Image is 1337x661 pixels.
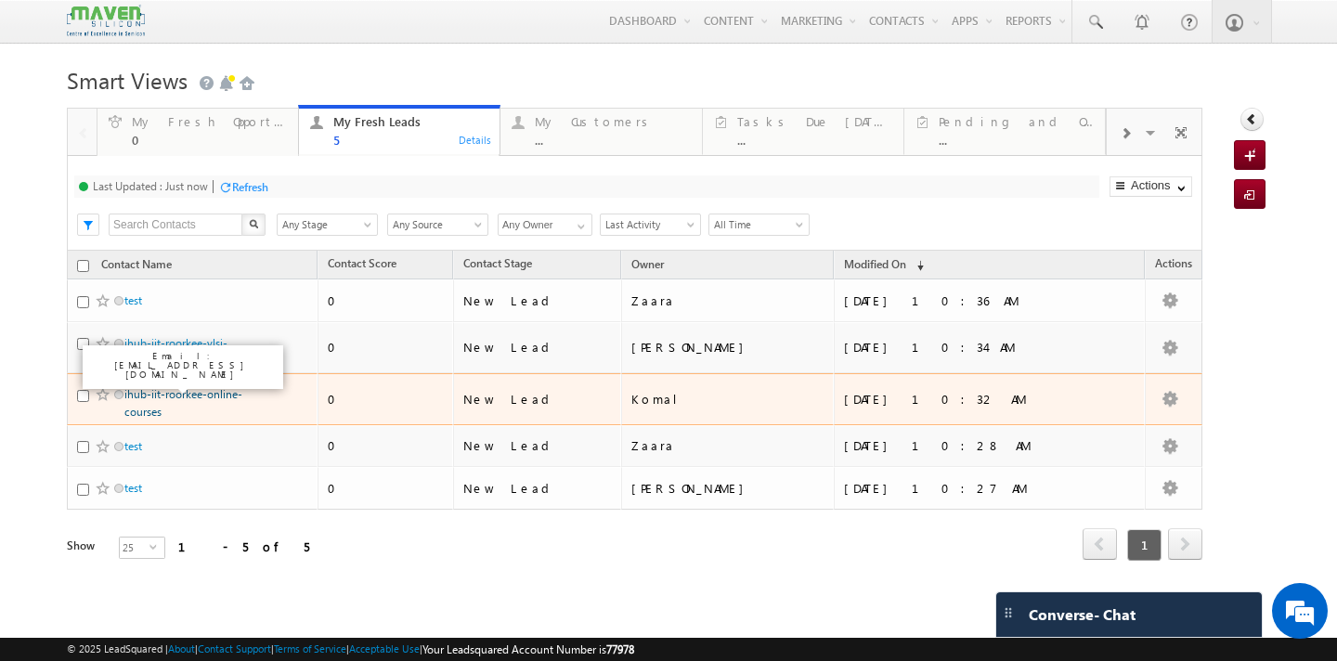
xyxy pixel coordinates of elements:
a: prev [1121,356,1155,386]
a: next [1168,356,1202,386]
a: next [1168,530,1202,560]
a: Any [498,214,599,236]
div: [DATE] 10:32 AM [844,391,1099,408]
a: Pending and Overdue Tasks... [903,109,1106,155]
div: Show [67,538,104,554]
div: New Lead [463,292,614,309]
span: 25 [120,538,149,558]
a: ihub-iit-roorkee-vlsi-design-testing [124,336,227,368]
span: Contact Score [328,256,396,270]
div: [DATE] 10:28 AM [844,437,1099,454]
a: Contact Support [198,642,271,655]
button: Actions [1110,176,1192,197]
span: next [1168,528,1202,560]
div: [DATE] 10:36 AM [844,292,1099,309]
div: Chat with us now [97,97,312,122]
span: prev [1083,528,1117,560]
div: ... [535,133,690,147]
span: select [149,367,164,375]
span: Modified On [844,257,906,271]
span: Owner [1062,283,1095,297]
span: (sorted descending) [909,258,924,273]
a: Modified On (sorted descending) [835,253,933,278]
div: Contact Stage Filter [277,213,378,236]
span: Any [609,214,761,236]
td: No records to display. [67,305,1202,336]
em: Start Chat [253,518,337,543]
a: Any Status [387,214,488,236]
div: Zaara [631,292,825,309]
a: About [168,642,195,655]
div: Owner Filter [498,213,591,236]
span: Expected Closure Date [78,243,172,260]
a: Acceptable Use [349,642,420,655]
a: test [124,439,142,453]
a: Status [639,280,688,305]
div: 0 [132,133,287,147]
div: My Fresh Leads [333,114,488,129]
div: Last Updated : Just now [93,179,208,193]
a: Any Stage [277,214,378,236]
div: My Fresh Opportunities [132,114,287,129]
div: Refresh [232,180,268,194]
div: My Customers [535,114,690,129]
a: Last Activity [600,214,701,236]
a: My Customers... [500,109,702,155]
div: New Lead [463,480,614,497]
div: Komal [631,391,825,408]
input: Search Programs [109,214,243,236]
span: Smart Views [67,65,188,95]
a: My Fresh Leads... [298,109,500,155]
div: Show [67,364,104,381]
div: [PERSON_NAME] [631,480,825,497]
textarea: Type your message and hit 'Enter' [24,172,339,502]
span: 77978 [606,642,634,656]
span: © 2025 LeadSquared | | | | | [67,641,634,658]
a: Stage [960,280,1006,305]
span: Any [499,216,592,233]
div: Tasks Due [DATE] [737,114,892,129]
img: carter-drag [1001,605,1016,620]
a: Expected Closure Date [77,240,178,263]
span: next [1168,355,1202,386]
div: 1 - 5 of 5 [178,536,309,557]
a: Terms of Service [274,642,346,655]
div: New Lead [463,391,614,408]
span: select [149,542,164,551]
a: Opportunity Name [92,280,203,305]
span: Any Source [388,216,482,233]
input: Search Contacts [109,214,243,236]
span: Last Activity [601,216,694,233]
span: Any Stage [278,216,371,233]
input: Check all records [77,260,89,272]
a: All Time [708,214,810,236]
span: prev [1121,355,1155,386]
span: Product [442,283,481,297]
div: Details [256,131,292,148]
div: 0 [328,391,445,408]
div: [DATE] 10:27 AM [844,480,1099,497]
span: All Time [186,243,279,260]
span: Any Status [388,216,482,233]
span: All Time [709,216,803,233]
div: Pending and Overdue Tasks [939,114,1094,129]
a: My Fresh Opportunities0Details [97,105,299,157]
div: New Lead [463,437,614,454]
div: New Lead [463,339,614,356]
div: ... [939,133,1094,147]
a: test [124,481,142,495]
a: Tasks Due [DATE]... [702,109,904,155]
a: Contact Stage [454,253,541,278]
a: Any Source [387,214,488,236]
